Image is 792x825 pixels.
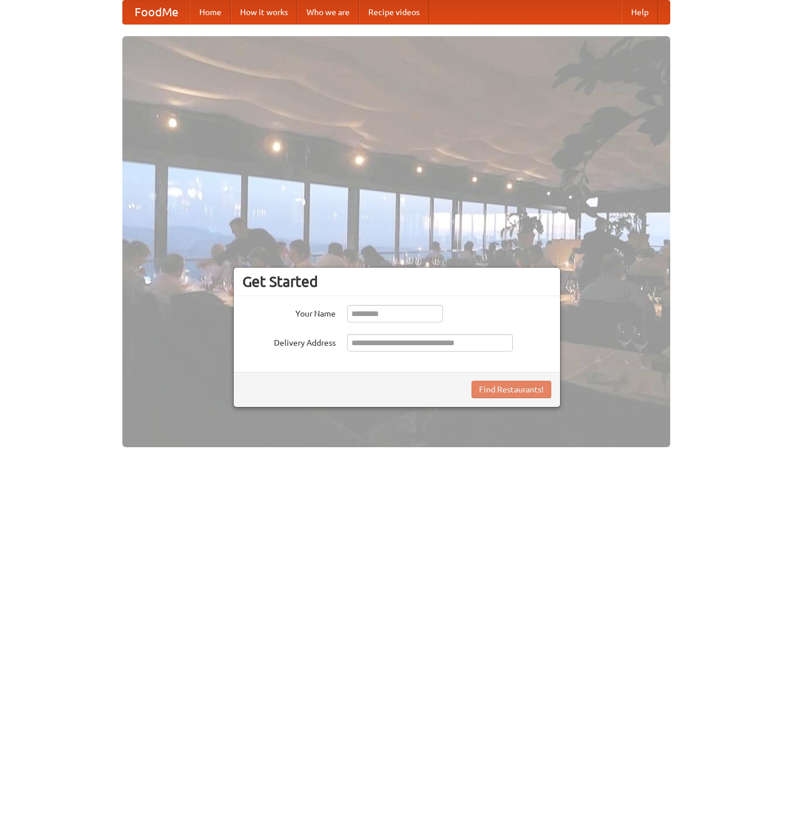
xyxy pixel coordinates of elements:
[297,1,359,24] a: Who we are
[123,1,190,24] a: FoodMe
[242,273,551,290] h3: Get Started
[190,1,231,24] a: Home
[242,305,336,320] label: Your Name
[359,1,429,24] a: Recipe videos
[231,1,297,24] a: How it works
[242,334,336,349] label: Delivery Address
[471,381,551,398] button: Find Restaurants!
[622,1,658,24] a: Help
